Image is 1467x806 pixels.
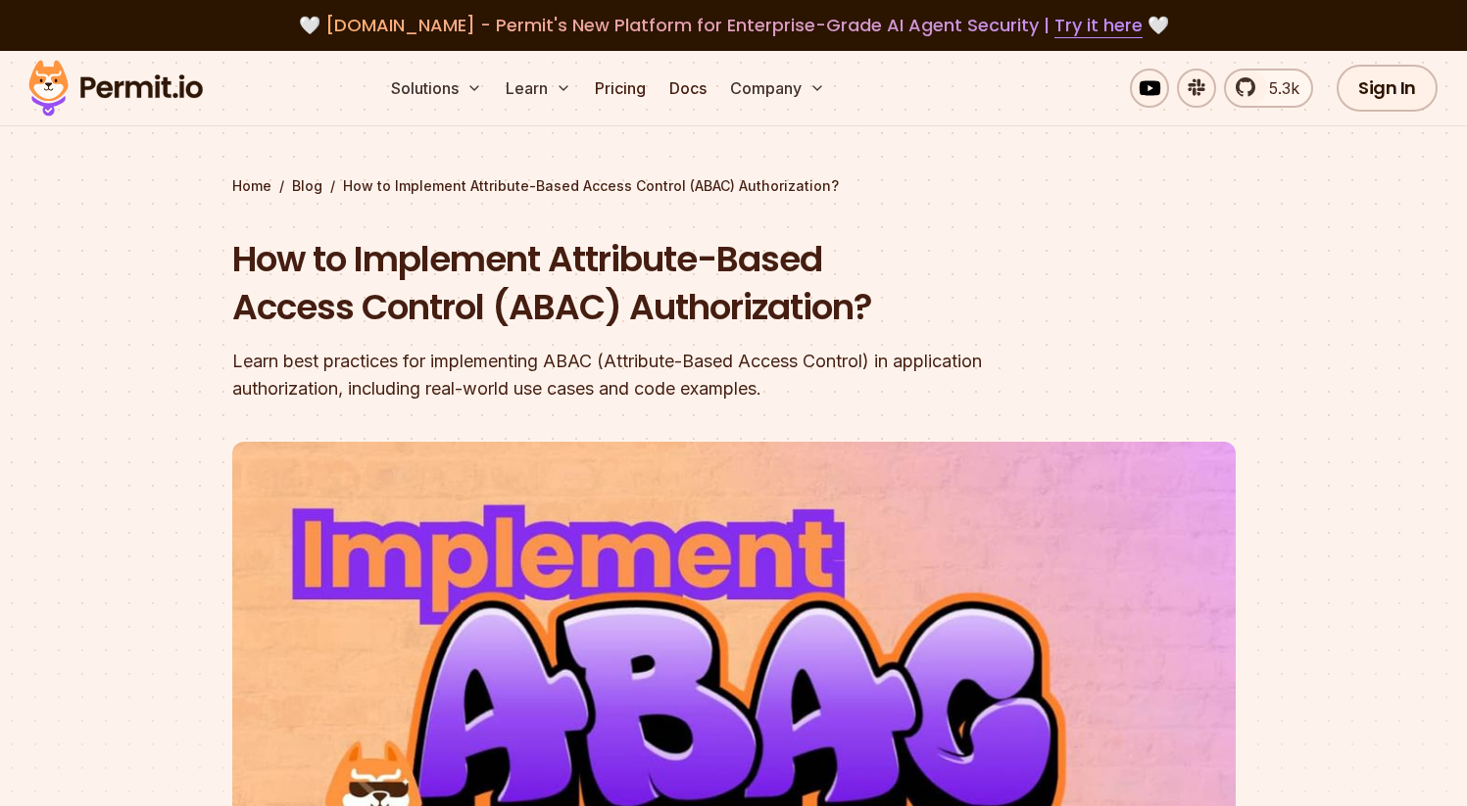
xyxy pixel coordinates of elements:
[383,69,490,108] button: Solutions
[232,176,1236,196] div: / /
[232,235,985,332] h1: How to Implement Attribute-Based Access Control (ABAC) Authorization?
[661,69,714,108] a: Docs
[1054,13,1143,38] a: Try it here
[498,69,579,108] button: Learn
[1337,65,1438,112] a: Sign In
[20,55,212,121] img: Permit logo
[325,13,1143,37] span: [DOMAIN_NAME] - Permit's New Platform for Enterprise-Grade AI Agent Security |
[1224,69,1313,108] a: 5.3k
[292,176,322,196] a: Blog
[232,348,985,403] div: Learn best practices for implementing ABAC (Attribute-Based Access Control) in application author...
[722,69,833,108] button: Company
[1257,76,1299,100] span: 5.3k
[232,176,271,196] a: Home
[47,12,1420,39] div: 🤍 🤍
[587,69,654,108] a: Pricing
